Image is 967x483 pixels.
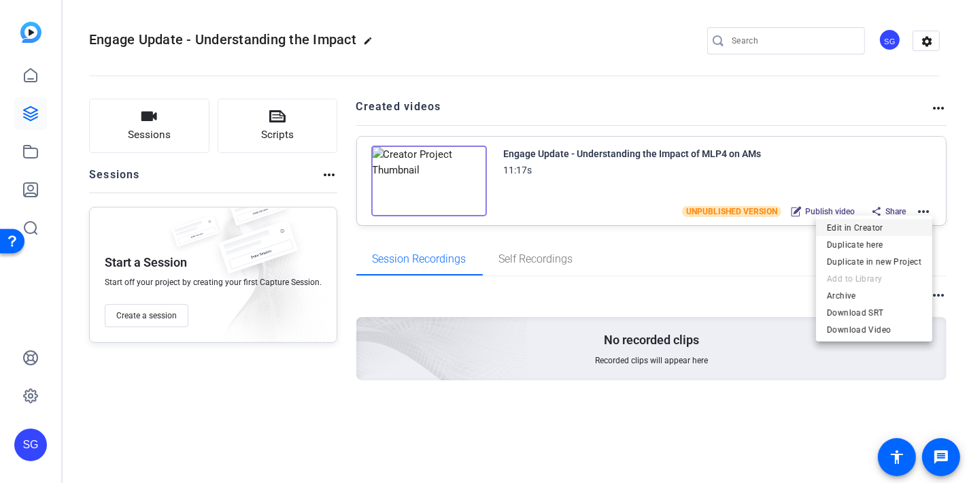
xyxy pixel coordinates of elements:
[827,304,921,320] span: Download SRT
[827,287,921,303] span: Archive
[827,236,921,252] span: Duplicate here
[827,253,921,269] span: Duplicate in new Project
[827,321,921,337] span: Download Video
[827,219,921,235] span: Edit in Creator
